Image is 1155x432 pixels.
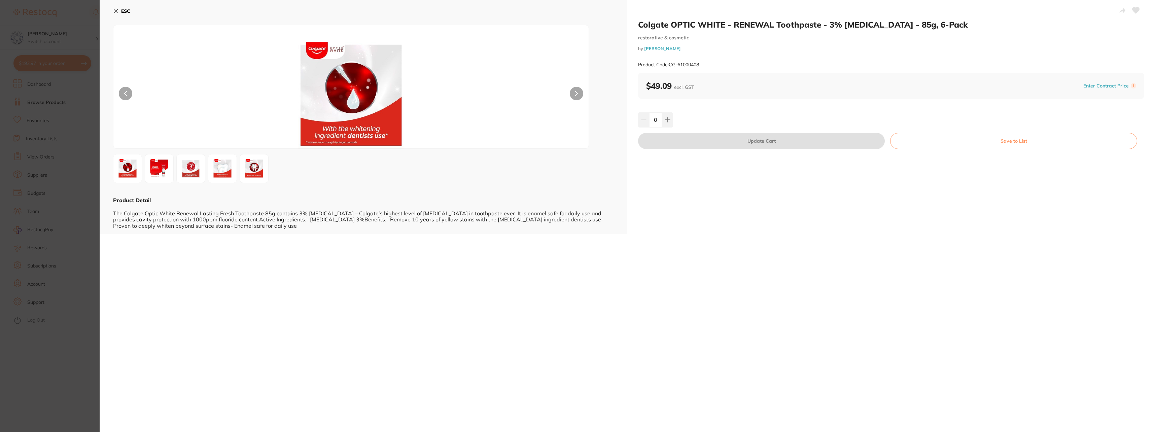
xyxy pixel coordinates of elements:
[674,84,694,90] span: excl. GST
[115,156,140,181] img: NDA4LmpwZw
[121,8,130,14] b: ESC
[644,46,681,51] a: [PERSON_NAME]
[113,5,130,17] button: ESC
[113,197,151,204] b: Product Detail
[1081,83,1131,89] button: Enter Contract Price
[1131,83,1136,88] label: i
[208,42,493,148] img: NDA4LmpwZw
[890,133,1137,149] button: Save to List
[210,156,235,181] img: NDA4XzQuanBn
[242,156,266,181] img: NDA4XzUuanBn
[638,62,699,68] small: Product Code: CG-61000408
[638,20,1144,30] h2: Colgate OPTIC WHITE - RENEWAL Toothpaste - 3% [MEDICAL_DATA] - 85g, 6-Pack
[113,204,614,229] div: The Colgate Optic White Renewal Lasting Fresh Toothpaste 85g contains 3% [MEDICAL_DATA] – Colgate...
[179,156,203,181] img: NDA4XzMuanBn
[147,156,171,181] img: NDA4XzIuanBn
[638,35,1144,41] small: restorative & cosmetic
[646,81,694,91] b: $49.09
[638,133,885,149] button: Update Cart
[638,46,1144,51] small: by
